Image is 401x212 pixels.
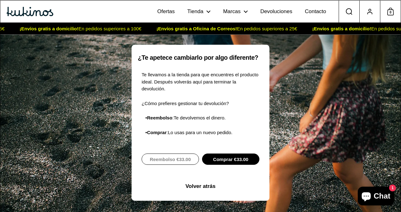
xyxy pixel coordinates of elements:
[145,114,259,122] p: • : Te devolvemos el dinero.
[156,26,237,31] strong: ¡Envíos gratis a Oficina de Correos!
[157,8,175,15] span: Ofertas
[312,26,371,31] strong: ¡Envíos gratis a domicilio!
[202,154,259,165] button: Comprar €33.00
[147,115,172,120] strong: Reembolso
[138,53,263,62] h1: ¿Te apetece cambiarlo por algo diferente?
[142,154,199,165] button: Reembolso €33.00
[299,3,332,20] a: Contacto
[149,26,305,32] span: En pedidos superiores a 25€
[142,100,259,107] p: ¿Cómo prefieres gestionar tu devolución?
[145,129,259,136] p: • : Lo usas para un nuevo pedido.
[185,181,216,192] span: Volver atrás
[223,8,241,15] span: Marcas
[181,3,217,20] a: Tienda
[150,154,191,164] span: Reembolso €33.00
[387,8,394,17] span: 0
[187,8,203,15] span: Tienda
[142,71,259,93] p: Te llevamos a la tienda para que encuentres el producto ideal. Después volverás aquí para termina...
[147,130,167,135] strong: Comprar
[213,154,248,164] span: Comprar €33.00
[179,181,222,192] button: Volver atrás
[20,26,79,31] strong: ¡Envíos gratis a domicilio!
[260,8,292,15] span: Devoluciones
[151,3,181,20] a: Ofertas
[217,3,254,20] a: Marcas
[305,8,326,15] span: Contacto
[356,187,396,207] inbox-online-store-chat: Chat de la tienda online Shopify
[254,3,299,20] a: Devoluciones
[12,26,149,32] span: En pedidos superiores a 100€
